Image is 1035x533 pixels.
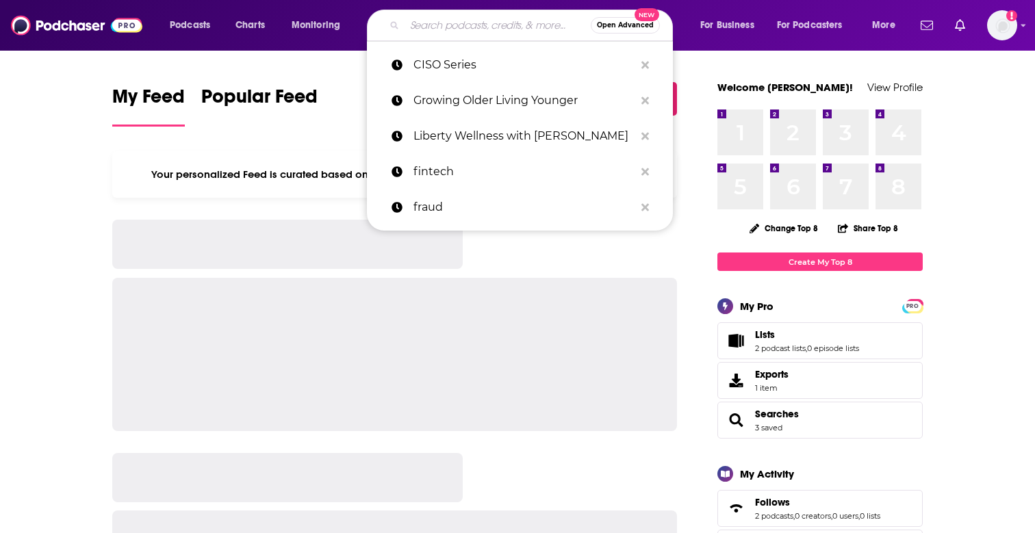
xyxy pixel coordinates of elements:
[380,10,686,41] div: Search podcasts, credits, & more...
[755,328,859,341] a: Lists
[717,81,853,94] a: Welcome [PERSON_NAME]!
[795,511,831,521] a: 0 creators
[904,300,921,311] a: PRO
[112,85,185,116] span: My Feed
[832,511,858,521] a: 0 users
[793,511,795,521] span: ,
[872,16,895,35] span: More
[755,496,880,508] a: Follows
[755,383,789,393] span: 1 item
[755,328,775,341] span: Lists
[858,511,860,521] span: ,
[755,368,789,380] span: Exports
[717,362,923,399] a: Exports
[837,215,899,242] button: Share Top 8
[768,14,862,36] button: open menu
[367,83,673,118] a: Growing Older Living Younger
[807,343,859,353] a: 0 episode lists
[597,22,654,29] span: Open Advanced
[831,511,832,521] span: ,
[235,16,265,35] span: Charts
[722,371,750,390] span: Exports
[112,85,185,127] a: My Feed
[413,83,635,118] p: Growing Older Living Younger
[11,12,142,38] img: Podchaser - Follow, Share and Rate Podcasts
[987,10,1017,40] span: Logged in as notablypr2
[740,467,794,480] div: My Activity
[413,154,635,190] p: fintech
[717,322,923,359] span: Lists
[722,411,750,430] a: Searches
[740,300,774,313] div: My Pro
[741,220,826,237] button: Change Top 8
[904,301,921,311] span: PRO
[722,331,750,350] a: Lists
[700,16,754,35] span: For Business
[227,14,273,36] a: Charts
[201,85,318,127] a: Popular Feed
[949,14,971,37] a: Show notifications dropdown
[717,490,923,527] span: Follows
[987,10,1017,40] button: Show profile menu
[367,47,673,83] a: CISO Series
[755,343,806,353] a: 2 podcast lists
[691,14,771,36] button: open menu
[867,81,923,94] a: View Profile
[292,16,340,35] span: Monitoring
[413,47,635,83] p: CISO Series
[862,14,912,36] button: open menu
[413,118,635,154] p: Liberty Wellness with Rebecca Stuart
[860,511,880,521] a: 0 lists
[112,151,677,198] div: Your personalized Feed is curated based on the Podcasts, Creators, Users, and Lists that you Follow.
[367,118,673,154] a: Liberty Wellness with [PERSON_NAME]
[915,14,938,37] a: Show notifications dropdown
[170,16,210,35] span: Podcasts
[717,252,923,271] a: Create My Top 8
[777,16,843,35] span: For Podcasters
[367,154,673,190] a: fintech
[755,408,799,420] a: Searches
[160,14,228,36] button: open menu
[755,511,793,521] a: 2 podcasts
[987,10,1017,40] img: User Profile
[755,423,782,432] a: 3 saved
[635,8,659,21] span: New
[1006,10,1017,21] svg: Add a profile image
[755,496,790,508] span: Follows
[413,190,635,225] p: fraud
[201,85,318,116] span: Popular Feed
[722,499,750,518] a: Follows
[405,14,591,36] input: Search podcasts, credits, & more...
[282,14,358,36] button: open menu
[367,190,673,225] a: fraud
[591,17,660,34] button: Open AdvancedNew
[806,343,807,353] span: ,
[717,402,923,439] span: Searches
